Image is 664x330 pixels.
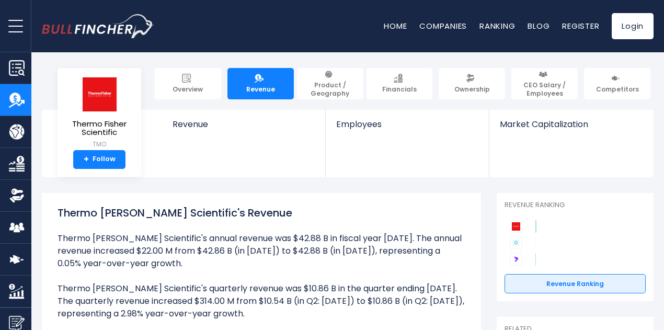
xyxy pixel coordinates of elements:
[454,85,490,94] span: Ownership
[505,201,646,210] p: Revenue Ranking
[596,85,639,94] span: Competitors
[73,150,125,169] a: +Follow
[439,68,505,99] a: Ownership
[500,119,642,129] span: Market Capitalization
[42,14,154,38] a: Go to homepage
[367,68,433,99] a: Financials
[584,68,650,99] a: Competitors
[336,119,478,129] span: Employees
[384,20,407,31] a: Home
[505,274,646,294] a: Revenue Ranking
[297,68,363,99] a: Product / Geography
[479,20,515,31] a: Ranking
[326,110,488,147] a: Employees
[84,155,89,164] strong: +
[562,20,599,31] a: Register
[511,68,578,99] a: CEO Salary / Employees
[419,20,467,31] a: Companies
[612,13,654,39] a: Login
[66,140,133,149] small: TMO
[510,253,522,266] img: Danaher Corporation competitors logo
[516,81,573,97] span: CEO Salary / Employees
[66,120,133,137] span: Thermo Fisher Scientific
[510,236,522,249] img: Agilent Technologies competitors logo
[58,232,465,270] li: Thermo [PERSON_NAME] Scientific's annual revenue was $42.88 B in fiscal year [DATE]. The annual r...
[528,20,549,31] a: Blog
[246,85,275,94] span: Revenue
[162,110,326,147] a: Revenue
[58,205,465,221] h1: Thermo [PERSON_NAME] Scientific's Revenue
[42,14,154,38] img: bullfincher logo
[65,76,133,150] a: Thermo Fisher Scientific TMO
[9,188,25,203] img: Ownership
[510,220,522,233] img: Thermo Fisher Scientific competitors logo
[302,81,359,97] span: Product / Geography
[227,68,294,99] a: Revenue
[382,85,417,94] span: Financials
[489,110,652,147] a: Market Capitalization
[173,85,203,94] span: Overview
[58,282,465,320] li: Thermo [PERSON_NAME] Scientific's quarterly revenue was $10.86 B in the quarter ending [DATE]. Th...
[155,68,221,99] a: Overview
[173,119,315,129] span: Revenue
